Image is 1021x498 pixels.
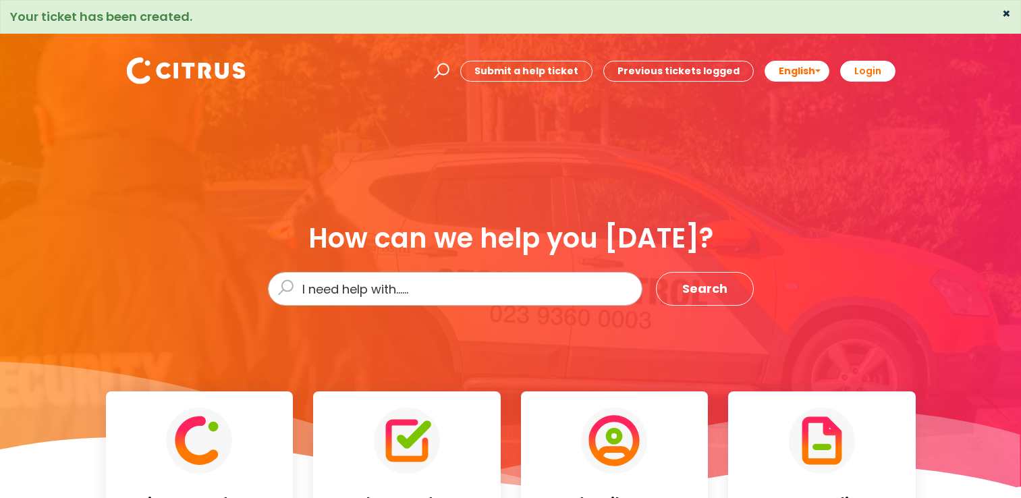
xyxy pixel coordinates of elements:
[268,223,754,253] div: How can we help you [DATE]?
[1002,7,1011,20] button: ×
[779,64,815,78] span: English
[603,61,754,82] a: Previous tickets logged
[682,278,727,300] span: Search
[840,61,895,82] a: Login
[656,272,754,306] button: Search
[460,61,592,82] a: Submit a help ticket
[854,64,881,78] b: Login
[268,272,642,306] input: I need help with......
